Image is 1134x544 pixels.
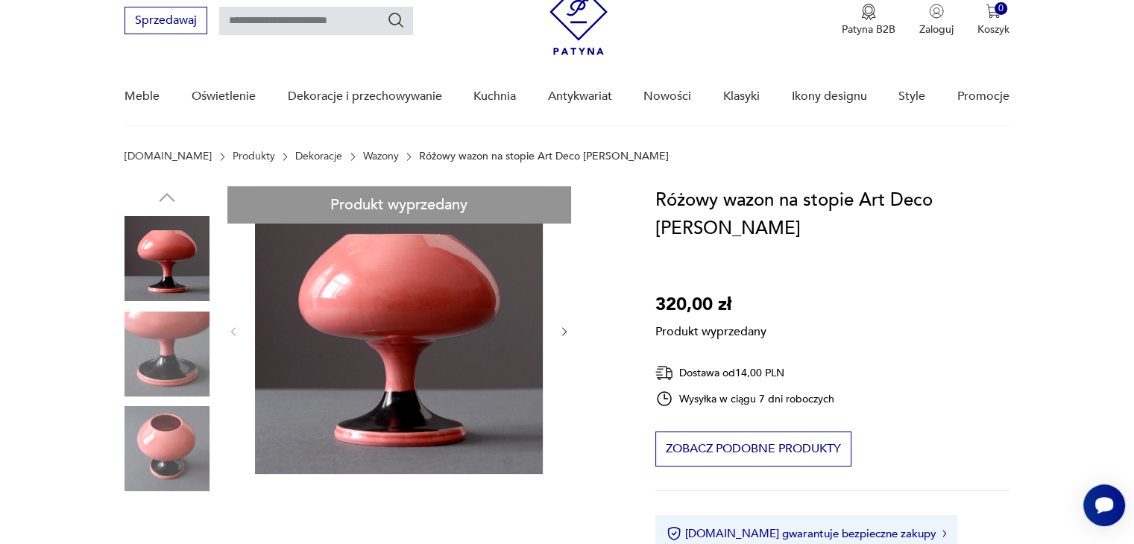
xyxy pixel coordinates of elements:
[861,4,876,20] img: Ikona medalu
[791,68,866,125] a: Ikony designu
[957,68,1009,125] a: Promocje
[233,151,275,162] a: Produkty
[842,4,895,37] a: Ikona medaluPatyna B2B
[655,364,834,382] div: Dostawa od 14,00 PLN
[655,186,1009,243] h1: Różowy wazon na stopie Art Deco [PERSON_NAME]
[548,68,612,125] a: Antykwariat
[287,68,441,125] a: Dekoracje i przechowywanie
[655,319,766,340] p: Produkt wyprzedany
[667,526,946,541] button: [DOMAIN_NAME] gwarantuje bezpieczne zakupy
[898,68,925,125] a: Style
[363,151,399,162] a: Wazony
[977,4,1009,37] button: 0Koszyk
[842,4,895,37] button: Patyna B2B
[125,16,207,27] a: Sprzedawaj
[643,68,691,125] a: Nowości
[125,7,207,34] button: Sprzedawaj
[655,291,766,319] p: 320,00 zł
[655,364,673,382] img: Ikona dostawy
[919,4,954,37] button: Zaloguj
[942,530,947,537] img: Ikona strzałki w prawo
[419,151,669,162] p: Różowy wazon na stopie Art Deco [PERSON_NAME]
[723,68,760,125] a: Klasyki
[473,68,516,125] a: Kuchnia
[995,2,1007,15] div: 0
[125,68,160,125] a: Meble
[667,526,681,541] img: Ikona certyfikatu
[842,22,895,37] p: Patyna B2B
[655,390,834,408] div: Wysyłka w ciągu 7 dni roboczych
[929,4,944,19] img: Ikonka użytkownika
[192,68,256,125] a: Oświetlenie
[1083,484,1125,526] iframe: Smartsupp widget button
[125,151,212,162] a: [DOMAIN_NAME]
[655,431,851,466] button: Zobacz podobne produkty
[986,4,1001,19] img: Ikona koszyka
[919,22,954,37] p: Zaloguj
[295,151,342,162] a: Dekoracje
[977,22,1009,37] p: Koszyk
[387,11,405,29] button: Szukaj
